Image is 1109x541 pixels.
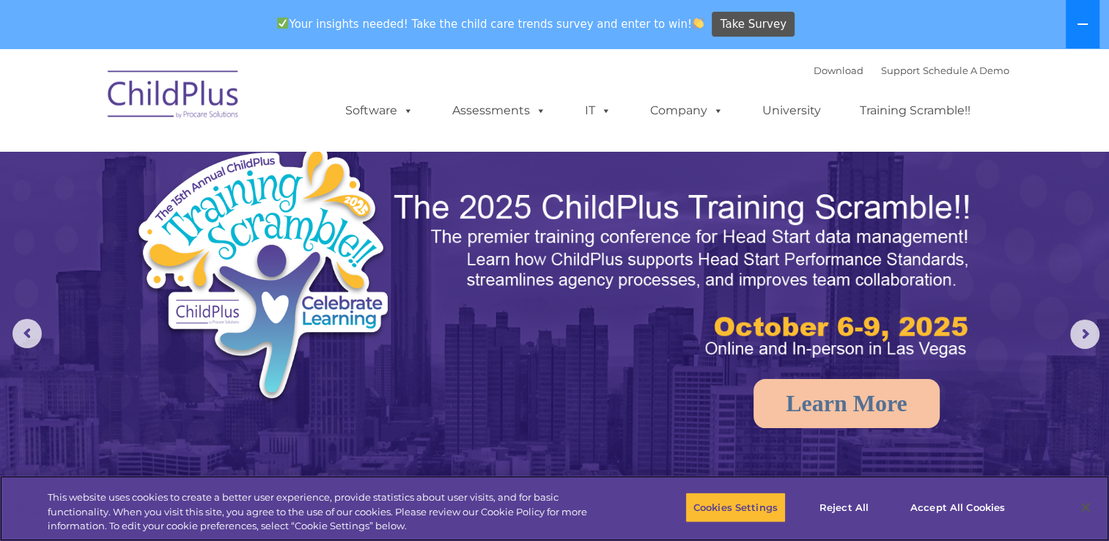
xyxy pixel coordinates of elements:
[204,97,248,108] span: Last name
[693,18,704,29] img: 👏
[100,60,247,133] img: ChildPlus by Procare Solutions
[923,65,1009,76] a: Schedule A Demo
[845,96,985,125] a: Training Scramble!!
[635,96,738,125] a: Company
[1069,491,1102,523] button: Close
[814,65,863,76] a: Download
[902,492,1013,523] button: Accept All Cookies
[685,492,786,523] button: Cookies Settings
[48,490,610,534] div: This website uses cookies to create a better user experience, provide statistics about user visit...
[277,18,288,29] img: ✅
[438,96,561,125] a: Assessments
[721,12,786,37] span: Take Survey
[331,96,428,125] a: Software
[271,10,710,38] span: Your insights needed! Take the child care trends survey and enter to win!
[570,96,626,125] a: IT
[712,12,795,37] a: Take Survey
[748,96,836,125] a: University
[204,157,266,168] span: Phone number
[754,379,940,428] a: Learn More
[814,65,1009,76] font: |
[798,492,890,523] button: Reject All
[881,65,920,76] a: Support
